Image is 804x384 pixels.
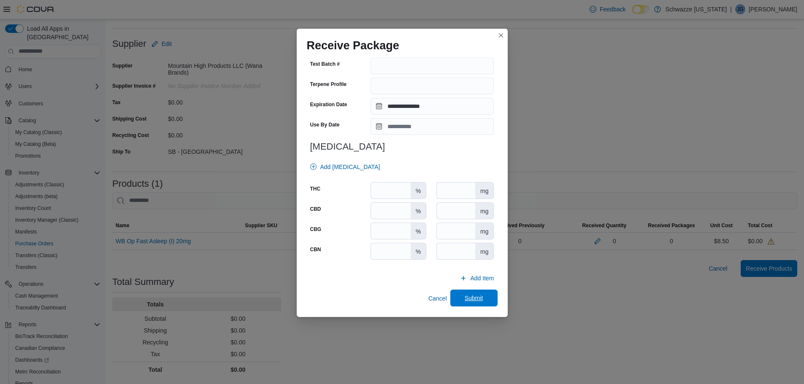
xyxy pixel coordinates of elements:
label: Test Batch # [310,61,340,67]
div: % [411,183,426,199]
span: Add Item [470,274,494,282]
span: Add [MEDICAL_DATA] [320,163,380,171]
span: Submit [465,294,483,302]
label: CBG [310,226,322,233]
button: Add [MEDICAL_DATA] [307,158,384,175]
label: THC [310,185,321,192]
div: mg [475,183,493,199]
input: Press the down key to open a popover containing a calendar. [371,98,494,115]
span: Cancel [428,294,447,303]
label: CBD [310,206,321,212]
div: mg [475,223,493,239]
h3: [MEDICAL_DATA] [310,142,494,152]
input: Press the down key to open a popover containing a calendar. [371,118,494,135]
label: CBN [310,246,321,253]
button: Cancel [425,290,450,307]
div: mg [475,243,493,259]
button: Submit [450,290,498,306]
div: % [411,223,426,239]
label: Use By Date [310,121,340,128]
div: mg [475,203,493,219]
label: Terpene Profile [310,81,347,88]
h1: Receive Package [307,39,399,52]
button: Closes this modal window [496,30,506,40]
div: % [411,243,426,259]
div: % [411,203,426,219]
label: Expiration Date [310,101,347,108]
button: Add Item [457,270,497,287]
